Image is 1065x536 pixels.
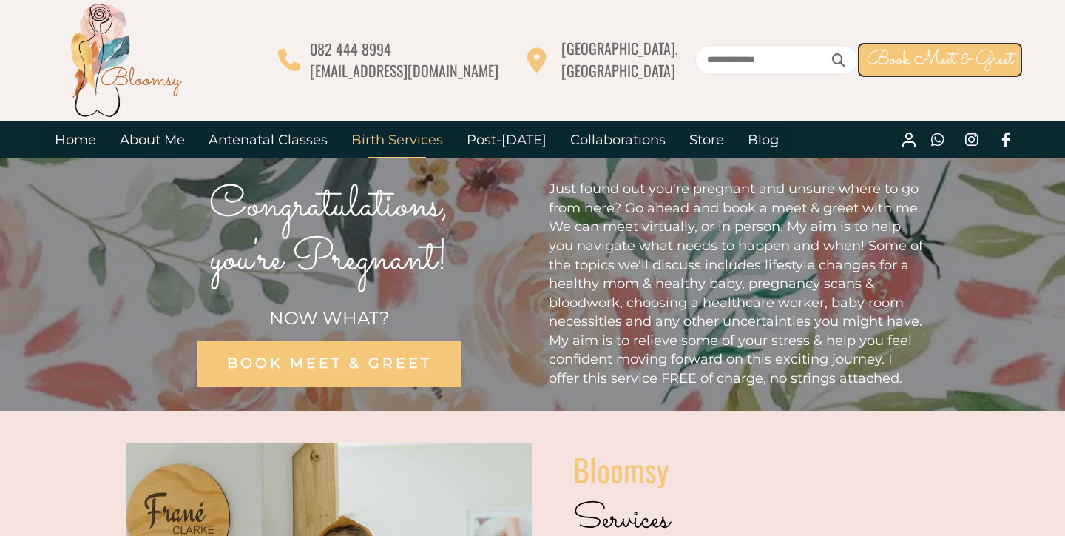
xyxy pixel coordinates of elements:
a: Post-[DATE] [455,121,558,158]
span: [GEOGRAPHIC_DATA] [561,59,675,81]
a: Antenatal Classes [197,121,339,158]
span: BOOK MEET & GREET [227,355,432,372]
a: Book Meet & Greet [858,43,1022,77]
a: Store [677,121,736,158]
a: BOOK MEET & GREET [197,341,461,387]
span: Just found out you're pregnant and unsure where to go from here? Go ahead and book a meet & greet... [549,181,923,386]
span: you're Pregnant! [210,227,448,292]
span: Book Meet & Greet [867,45,1013,74]
span: NOW WHAT? [269,307,390,329]
a: Birth Services [339,121,455,158]
a: Blog [736,121,791,158]
span: Bloomsy [573,446,669,492]
a: About Me [108,121,197,158]
a: Collaborations [558,121,677,158]
span: 082 444 8994 [310,38,391,60]
a: Home [43,121,108,158]
span: Congratulations, [209,174,449,239]
img: Bloomsy [67,1,185,119]
span: [GEOGRAPHIC_DATA], [561,37,678,59]
span: [EMAIL_ADDRESS][DOMAIN_NAME] [310,59,498,81]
